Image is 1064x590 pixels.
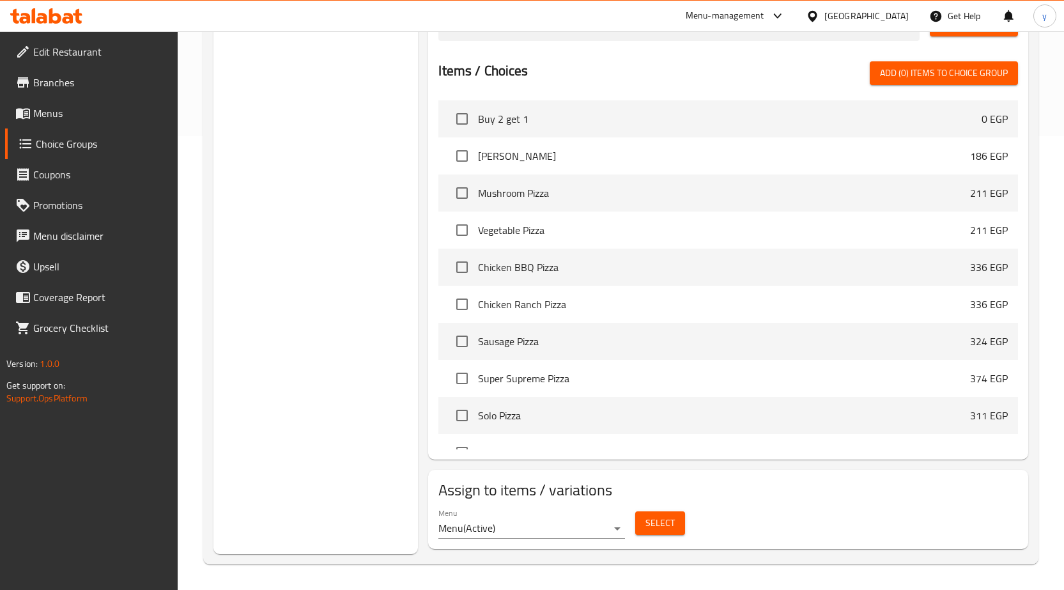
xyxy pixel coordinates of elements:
div: [GEOGRAPHIC_DATA] [824,9,909,23]
span: Super Supreme Pizza [478,371,970,386]
span: Select choice [449,105,475,132]
a: Upsell [5,251,178,282]
button: Select [635,511,685,535]
span: Sausage Pizza [478,334,970,349]
span: Select choice [449,291,475,318]
span: Edit Restaurant [33,44,167,59]
p: 336 EGP [970,260,1008,275]
a: Branches [5,67,178,98]
span: Select choice [449,254,475,281]
a: Choice Groups [5,128,178,159]
label: Menu [438,509,457,516]
p: 336 EGP [970,297,1008,312]
span: Promotions [33,198,167,213]
h2: Items / Choices [438,61,528,81]
span: Tuna Pizza [478,445,970,460]
a: Menus [5,98,178,128]
span: Select choice [449,217,475,244]
a: Promotions [5,190,178,221]
span: y [1042,9,1047,23]
span: Menus [33,105,167,121]
p: 311 EGP [970,408,1008,423]
p: 186 EGP [970,148,1008,164]
a: Grocery Checklist [5,313,178,343]
div: Menu-management [686,8,764,24]
a: Coupons [5,159,178,190]
h2: Assign to items / variations [438,480,1018,501]
a: Coverage Report [5,282,178,313]
p: 311 EGP [970,445,1008,460]
p: 211 EGP [970,185,1008,201]
span: Branches [33,75,167,90]
p: 324 EGP [970,334,1008,349]
span: Coverage Report [33,290,167,305]
span: Menu disclaimer [33,228,167,244]
span: Select [645,515,675,531]
span: Choice Groups [36,136,167,151]
button: Add (0) items to choice group [870,61,1018,85]
p: 211 EGP [970,222,1008,238]
span: Select choice [449,439,475,466]
span: Select choice [449,328,475,355]
a: Menu disclaimer [5,221,178,251]
span: Buy 2 get 1 [478,111,982,127]
span: Add New [940,17,1008,33]
span: Chicken Ranch Pizza [478,297,970,312]
span: Coupons [33,167,167,182]
span: Chicken BBQ Pizza [478,260,970,275]
span: 1.0.0 [40,355,59,372]
span: [PERSON_NAME] [478,148,970,164]
span: Version: [6,355,38,372]
span: Select choice [449,180,475,206]
span: Select choice [449,143,475,169]
a: Support.OpsPlatform [6,390,88,407]
div: Menu(Active) [438,518,625,539]
span: Add (0) items to choice group [880,65,1008,81]
span: Solo Pizza [478,408,970,423]
a: Edit Restaurant [5,36,178,67]
span: Upsell [33,259,167,274]
span: Get support on: [6,377,65,394]
p: 0 EGP [982,111,1008,127]
span: Grocery Checklist [33,320,167,336]
p: 374 EGP [970,371,1008,386]
span: Vegetable Pizza [478,222,970,238]
span: Select choice [449,402,475,429]
span: Mushroom Pizza [478,185,970,201]
span: Select choice [449,365,475,392]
